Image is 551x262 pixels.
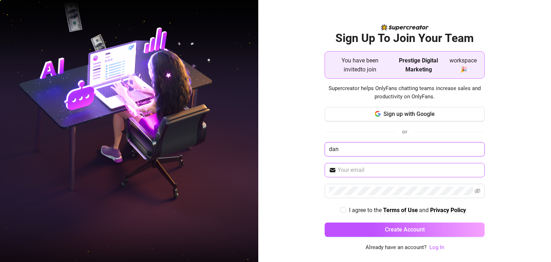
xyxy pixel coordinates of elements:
span: Already have an account? [366,243,427,252]
a: Log In [429,243,444,252]
strong: Privacy Policy [430,207,466,214]
span: workspace 🎉 [448,56,479,74]
span: and [419,207,430,214]
a: Log In [429,244,444,251]
span: I agree to the [349,207,383,214]
span: You have been invited to join [331,56,390,74]
input: Your email [338,166,480,174]
input: Enter your Name [325,142,485,156]
span: eye-invisible [475,188,480,194]
span: or [402,128,407,135]
a: Privacy Policy [430,207,466,214]
strong: Prestige Digital Marketing [399,57,438,73]
strong: Terms of Use [383,207,418,214]
h2: Sign Up To Join Your Team [325,31,485,46]
span: Sign up with Google [383,111,435,117]
button: Create Account [325,223,485,237]
a: Terms of Use [383,207,418,214]
span: Create Account [385,226,425,233]
img: logo-BBDzfeDw.svg [381,24,429,31]
span: Supercreator helps OnlyFans chatting teams increase sales and productivity on OnlyFans. [325,84,485,101]
button: Sign up with Google [325,107,485,121]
